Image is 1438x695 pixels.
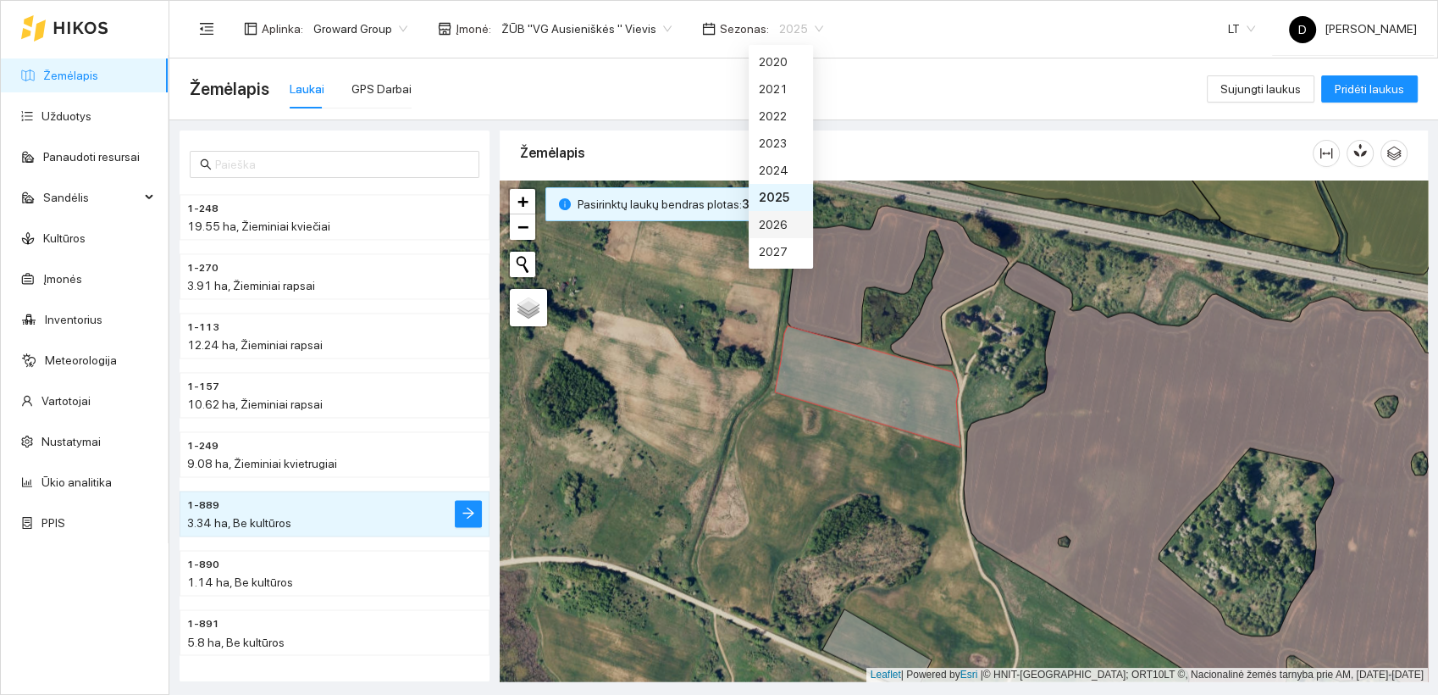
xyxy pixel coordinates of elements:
[1335,80,1404,98] span: Pridėti laukus
[187,380,219,396] span: 1-157
[187,220,330,233] span: 19.55 ha, Žieminiai kviečiai
[749,75,813,103] div: 2021
[200,158,212,170] span: search
[510,189,535,214] a: Zoom in
[43,181,140,214] span: Sandėlis
[720,19,769,38] span: Sezonas :
[578,195,785,214] span: Pasirinktų laukų bendras plotas :
[759,107,803,125] div: 2022
[313,16,407,42] span: Groward Group
[190,12,224,46] button: menu-fold
[1207,82,1314,96] a: Sujungti laukus
[187,338,323,352] span: 12.24 ha, Žieminiai rapsai
[45,313,102,326] a: Inventorius
[290,80,324,98] div: Laukai
[759,53,803,71] div: 2020
[187,439,218,455] span: 1-249
[1207,75,1314,103] button: Sujungti laukus
[759,80,803,98] div: 2021
[43,272,82,286] a: Įmonės
[187,635,285,648] span: 5.8 ha, Be kultūros
[749,184,813,211] div: 2025
[187,320,219,336] span: 1-113
[187,558,219,574] span: 1-890
[742,197,785,211] b: 3.34 ha
[187,261,218,277] span: 1-270
[262,19,303,38] span: Aplinka :
[41,394,91,408] a: Vartotojai
[41,109,91,123] a: Užduotys
[187,575,293,589] span: 1.14 ha, Be kultūros
[187,516,291,530] span: 3.34 ha, Be kultūros
[871,669,901,681] a: Leaflet
[749,48,813,75] div: 2020
[244,22,257,36] span: layout
[187,457,337,470] span: 9.08 ha, Žieminiai kvietrugiai
[455,500,482,527] button: arrow-right
[510,214,535,240] a: Zoom out
[187,498,219,514] span: 1-889
[1228,16,1255,42] span: LT
[41,435,101,448] a: Nustatymai
[215,155,469,174] input: Paieška
[1313,140,1340,167] button: column-width
[1220,80,1301,98] span: Sujungti laukus
[41,475,112,489] a: Ūkio analitika
[456,19,491,38] span: Įmonė :
[759,215,803,234] div: 2026
[187,398,323,411] span: 10.62 ha, Žieminiai rapsai
[866,668,1428,682] div: | Powered by © HNIT-[GEOGRAPHIC_DATA]; ORT10LT ©, Nacionalinė žemės tarnyba prie AM, [DATE]-[DATE]
[749,157,813,184] div: 2024
[749,238,813,265] div: 2027
[981,669,983,681] span: |
[43,231,86,245] a: Kultūros
[510,252,535,277] button: Initiate a new search
[1298,16,1307,43] span: D
[517,191,528,212] span: +
[1321,75,1418,103] button: Pridėti laukus
[351,80,412,98] div: GPS Darbai
[43,69,98,82] a: Žemėlapis
[1314,147,1339,160] span: column-width
[520,129,1313,177] div: Žemėlapis
[190,75,269,103] span: Žemėlapis
[510,289,547,326] a: Layers
[187,617,219,633] span: 1-891
[438,22,451,36] span: shop
[462,506,475,522] span: arrow-right
[749,130,813,157] div: 2023
[187,279,315,292] span: 3.91 ha, Žieminiai rapsai
[749,103,813,130] div: 2022
[759,161,803,180] div: 2024
[759,134,803,153] div: 2023
[199,21,214,36] span: menu-fold
[1321,82,1418,96] a: Pridėti laukus
[759,188,803,207] div: 2025
[517,216,528,237] span: −
[759,242,803,261] div: 2027
[559,198,571,210] span: info-circle
[702,22,716,36] span: calendar
[960,669,978,681] a: Esri
[1289,22,1417,36] span: [PERSON_NAME]
[749,211,813,238] div: 2026
[501,16,672,42] span: ŽŪB "VG Ausieniškės " Vievis
[779,16,823,42] span: 2025
[43,150,140,164] a: Panaudoti resursai
[41,516,65,530] a: PPIS
[187,202,218,218] span: 1-248
[45,353,117,367] a: Meteorologija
